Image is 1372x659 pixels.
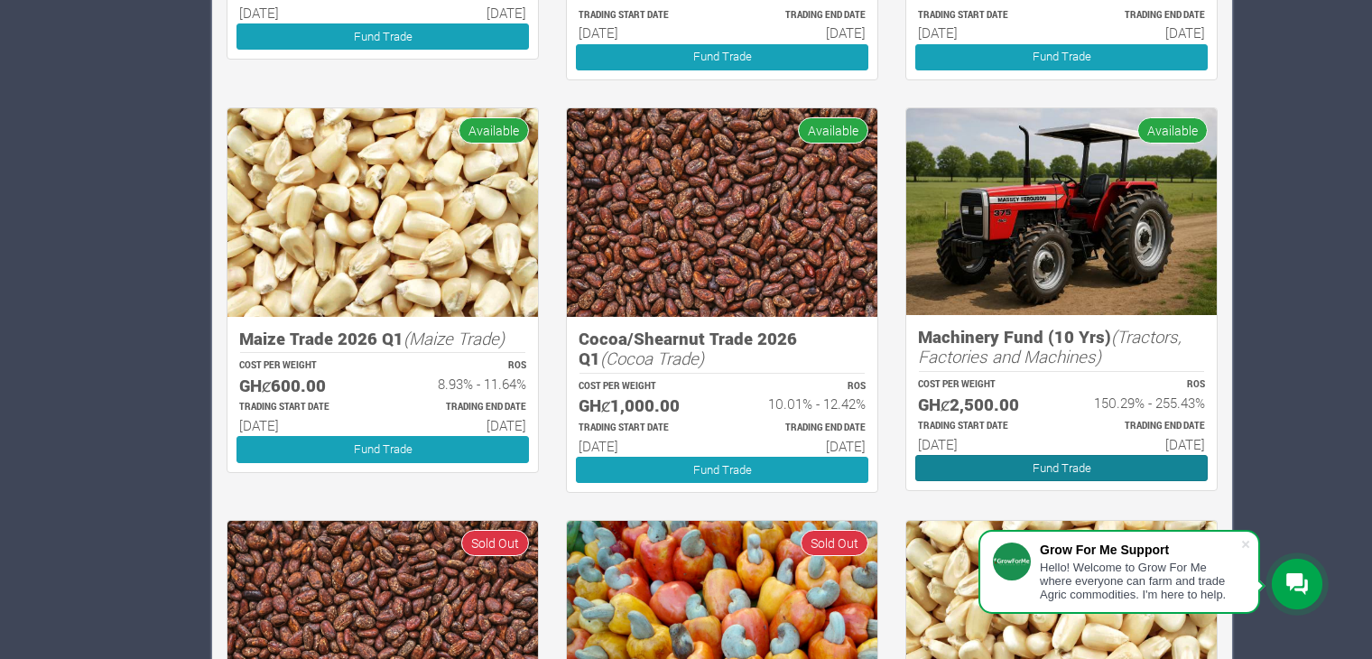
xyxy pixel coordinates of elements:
[239,376,366,396] h5: GHȼ600.00
[600,347,704,369] i: (Cocoa Trade)
[738,380,866,394] p: ROS
[1078,436,1205,452] h6: [DATE]
[1078,9,1205,23] p: Estimated Trading End Date
[399,417,526,433] h6: [DATE]
[239,359,366,373] p: COST PER WEIGHT
[1078,394,1205,411] h6: 150.29% - 255.43%
[403,327,505,349] i: (Maize Trade)
[801,530,868,556] span: Sold Out
[399,5,526,21] h6: [DATE]
[579,9,706,23] p: Estimated Trading Start Date
[798,117,868,144] span: Available
[567,108,877,317] img: growforme image
[227,108,538,317] img: growforme image
[1078,24,1205,41] h6: [DATE]
[236,436,529,462] a: Fund Trade
[459,117,529,144] span: Available
[579,380,706,394] p: COST PER WEIGHT
[738,438,866,454] h6: [DATE]
[1137,117,1208,144] span: Available
[399,359,526,373] p: ROS
[239,329,526,349] h5: Maize Trade 2026 Q1
[579,24,706,41] h6: [DATE]
[579,395,706,416] h5: GHȼ1,000.00
[738,395,866,412] h6: 10.01% - 12.42%
[918,325,1182,368] i: (Tractors, Factories and Machines)
[236,23,529,50] a: Fund Trade
[399,401,526,414] p: Estimated Trading End Date
[918,436,1045,452] h6: [DATE]
[239,5,366,21] h6: [DATE]
[918,420,1045,433] p: Estimated Trading Start Date
[918,394,1045,415] h5: GHȼ2,500.00
[738,422,866,435] p: Estimated Trading End Date
[918,378,1045,392] p: COST PER WEIGHT
[918,24,1045,41] h6: [DATE]
[1078,378,1205,392] p: ROS
[906,108,1217,315] img: growforme image
[579,438,706,454] h6: [DATE]
[576,44,868,70] a: Fund Trade
[1040,543,1240,557] div: Grow For Me Support
[738,24,866,41] h6: [DATE]
[915,455,1208,481] a: Fund Trade
[579,422,706,435] p: Estimated Trading Start Date
[915,44,1208,70] a: Fund Trade
[239,401,366,414] p: Estimated Trading Start Date
[239,417,366,433] h6: [DATE]
[1040,561,1240,601] div: Hello! Welcome to Grow For Me where everyone can farm and trade Agric commodities. I'm here to help.
[738,9,866,23] p: Estimated Trading End Date
[1078,420,1205,433] p: Estimated Trading End Date
[918,327,1205,367] h5: Machinery Fund (10 Yrs)
[918,9,1045,23] p: Estimated Trading Start Date
[461,530,529,556] span: Sold Out
[576,457,868,483] a: Fund Trade
[399,376,526,392] h6: 8.93% - 11.64%
[579,329,866,369] h5: Cocoa/Shearnut Trade 2026 Q1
